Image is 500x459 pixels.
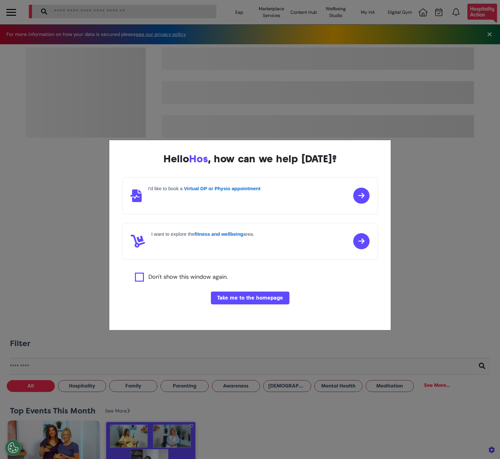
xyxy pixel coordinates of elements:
div: Hello , how can we help [DATE]? [122,153,378,165]
h4: I want to explore the area. [151,231,254,237]
h4: I'd like to book a [148,186,261,191]
label: Don't show this window again. [148,273,228,282]
span: Hos [189,153,208,165]
input: Agree to privacy policy [135,273,144,282]
strong: fitness and wellbeing [195,231,243,237]
strong: Virtual GP or Physio appointment [184,186,261,191]
button: Take me to the homepage [211,292,289,304]
button: Open Preferences [5,440,21,456]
